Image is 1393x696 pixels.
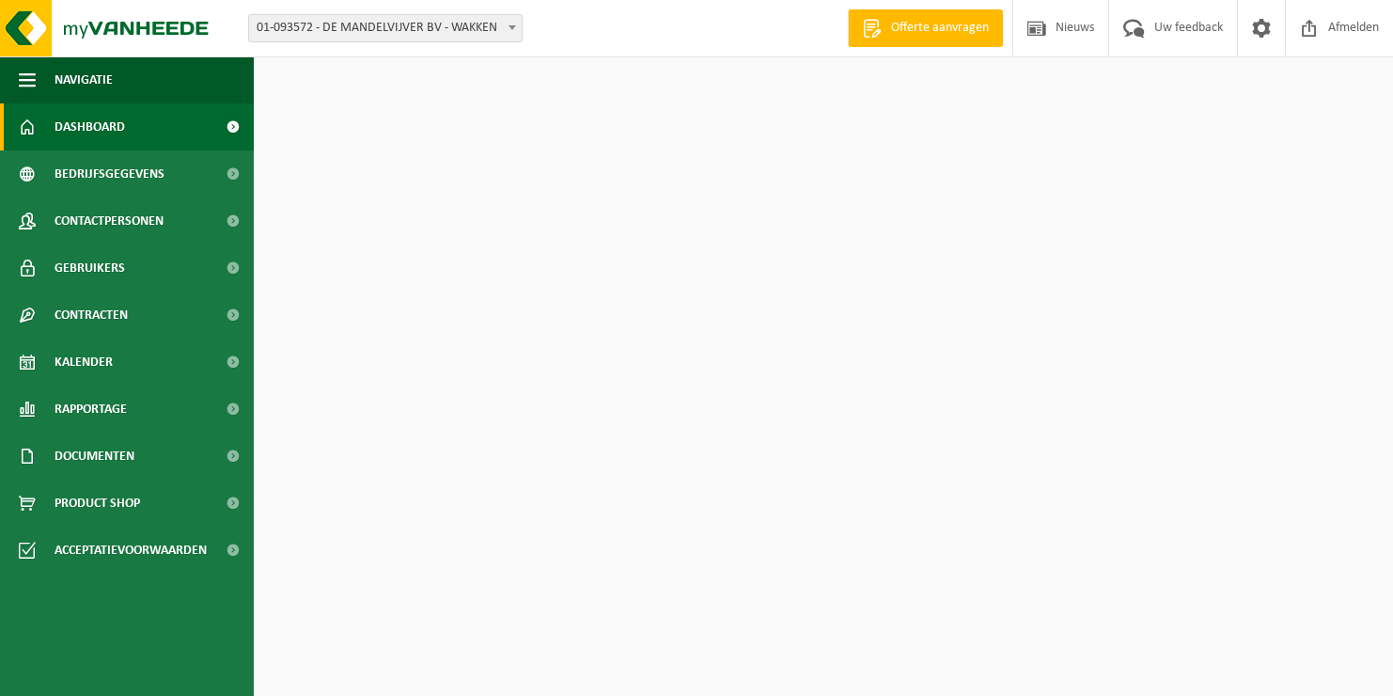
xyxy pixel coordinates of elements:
span: Contactpersonen [55,198,164,245]
span: Documenten [55,433,134,480]
span: 01-093572 - DE MANDELVIJVER BV - WAKKEN [249,15,522,41]
span: Offerte aanvragen [886,19,994,38]
a: Offerte aanvragen [848,9,1003,47]
span: Kalender [55,339,113,386]
span: Rapportage [55,386,127,433]
span: Contracten [55,292,128,339]
span: Gebruikers [55,245,125,292]
span: Acceptatievoorwaarden [55,527,207,574]
span: Product Shop [55,480,140,527]
span: Dashboard [55,103,125,150]
span: Bedrijfsgegevens [55,150,164,198]
span: 01-093572 - DE MANDELVIJVER BV - WAKKEN [248,14,523,42]
span: Navigatie [55,56,113,103]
